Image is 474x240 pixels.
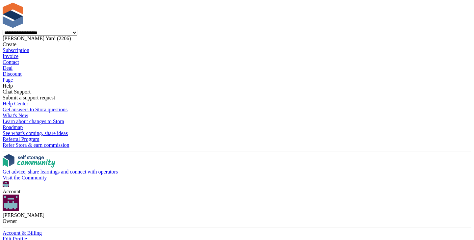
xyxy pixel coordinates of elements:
img: stora-icon-8386f47178a22dfd0bd8f6a31ec36ba5ce8667c1dd55bd0f319d3a0aa187defe.svg [3,3,23,28]
img: community-logo-e120dcb29bea30313fccf008a00513ea5fe9ad107b9d62852cae38739ed8438e.svg [3,154,55,168]
span: Chat Support [3,89,31,94]
span: Help Center [3,101,28,106]
div: Get answers to Stora questions [3,107,471,113]
div: Learn about changes to Stora [3,119,471,124]
span: What's New [3,113,28,118]
div: [PERSON_NAME] Yard (2206) [3,36,471,41]
span: Create [3,41,16,47]
a: Subscription [3,47,471,53]
a: Page [3,77,471,83]
img: Brian Young [3,195,19,211]
span: Roadmap [3,124,23,130]
span: Help [3,83,13,89]
span: Account [3,189,20,194]
div: Get advice, share learnings and connect with operators [3,169,471,175]
img: Brian Young [3,181,9,187]
a: Deal [3,65,471,71]
div: Submit a support request [3,95,471,101]
span: Referral Program [3,136,39,142]
a: Help Center Get answers to Stora questions [3,101,471,113]
span: Visit the Community [3,175,47,180]
div: Owner [3,218,471,224]
a: Discount [3,71,471,77]
a: Roadmap See what's coming, share ideas [3,124,471,136]
a: Contact [3,59,471,65]
a: Account & Billing [3,230,471,236]
div: See what's coming, share ideas [3,130,471,136]
a: Get advice, share learnings and connect with operators Visit the Community [3,154,471,181]
a: What's New Learn about changes to Stora [3,113,471,124]
a: Referral Program Refer Stora & earn commission [3,136,471,148]
div: Refer Stora & earn commission [3,142,471,148]
a: Invoice [3,53,471,59]
div: [PERSON_NAME] [3,212,471,218]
